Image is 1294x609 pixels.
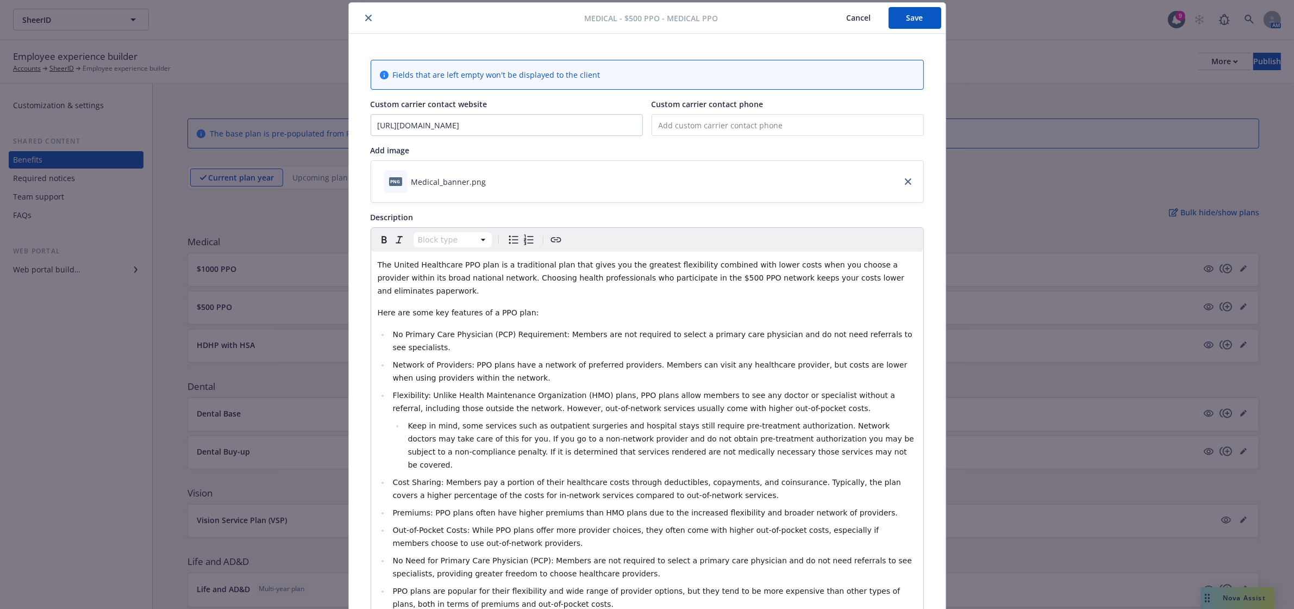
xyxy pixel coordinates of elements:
span: No Need for Primary Care Physician (PCP): Members are not required to select a primary care physi... [392,556,914,578]
button: Bold [377,232,392,247]
button: download file [491,176,499,188]
span: Flexibility: Unlike Health Maintenance Organization (HMO) plans, PPO plans allow members to see a... [392,391,897,413]
span: Cost Sharing: Members pay a portion of their healthcare costs through deductibles, copayments, an... [392,478,903,500]
button: Bulleted list [506,232,521,247]
span: Description [371,212,414,222]
span: Out-of-Pocket Costs: While PPO plans offer more provider choices, they often come with higher out... [392,526,881,548]
div: Medical_banner.png [411,176,486,188]
span: Custom carrier contact phone [652,99,764,109]
span: Add image [371,145,410,156]
button: Save [889,7,941,29]
span: png [389,177,402,185]
span: Keep in mind, some services such as outpatient surgeries and hospital stays still require pre-tre... [408,421,916,469]
span: Network of Providers: PPO plans have a network of preferred providers. Members can visit any heal... [392,361,909,382]
input: Add custom carrier contact phone [652,114,924,136]
button: Italic [392,232,407,247]
span: The United Healthcare PPO plan is a traditional plan that gives you the greatest flexibility comb... [378,260,907,295]
button: Cancel [829,7,889,29]
span: Custom carrier contact website [371,99,487,109]
span: Medical - $500 PPO - Medical PPO [585,13,718,24]
span: No Primary Care Physician (PCP) Requirement: Members are not required to select a primary care ph... [392,330,915,352]
input: Add custom carrier contact website [371,115,642,135]
span: Here are some key features of a PPO plan: [378,308,539,317]
span: PPO plans are popular for their flexibility and wide range of provider options, but they tend to ... [392,587,902,608]
button: Create link [548,232,564,247]
button: Numbered list [521,232,536,247]
button: close [362,11,375,24]
a: close [902,175,915,188]
span: Fields that are left empty won't be displayed to the client [393,69,601,80]
button: Block type [414,232,492,247]
div: toggle group [506,232,536,247]
span: Premiums: PPO plans often have higher premiums than HMO plans due to the increased flexibility an... [392,508,897,517]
